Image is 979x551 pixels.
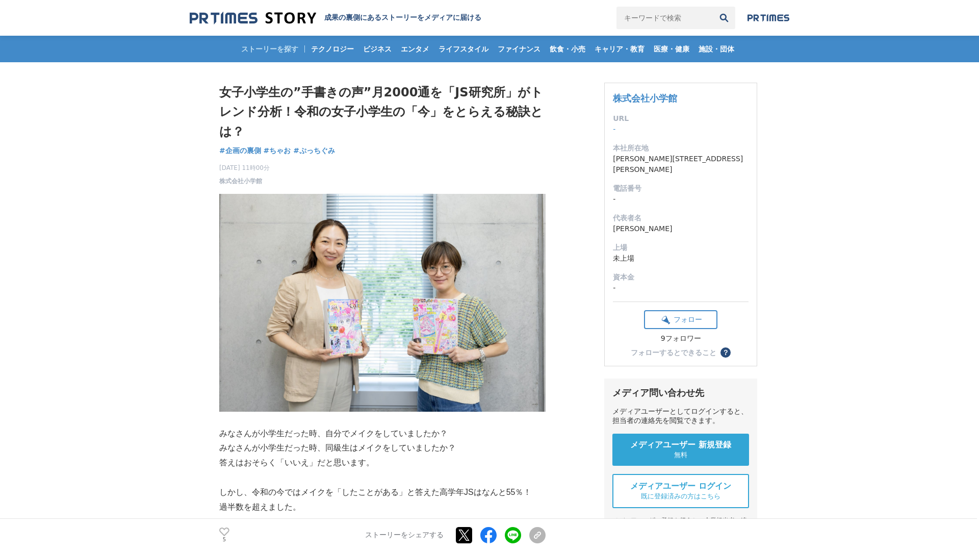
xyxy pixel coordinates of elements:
[397,36,433,62] a: エンタメ
[722,349,729,356] span: ？
[219,537,229,542] p: 5
[190,11,316,25] img: 成果の裏側にあるストーリーをメディアに届ける
[219,456,546,470] p: 答えはおそらく「いいえ」だと思います。
[219,83,546,141] h1: 女子小学生の”手書きの声”月2000通を「JS研究所」がトレンド分析！令和の女子小学生の「今」をとらえる秘訣とは？
[631,349,716,356] div: フォローするとできること
[613,272,749,283] dt: 資本金
[494,44,545,54] span: ファイナンス
[590,44,649,54] span: キャリア・教育
[359,44,396,54] span: ビジネス
[613,223,749,234] dd: [PERSON_NAME]
[264,146,291,155] span: #ちゃお
[293,145,335,156] a: #ぷっちぐみ
[694,44,738,54] span: 施設・団体
[546,44,589,54] span: 飲食・小売
[546,36,589,62] a: 飲食・小売
[219,145,261,156] a: #企画の裏側
[613,113,749,124] dt: URL
[307,36,358,62] a: テクノロジー
[293,146,335,155] span: #ぷっちぐみ
[190,11,481,25] a: 成果の裏側にあるストーリーをメディアに届ける 成果の裏側にあるストーリーをメディアに届ける
[359,36,396,62] a: ビジネス
[641,492,720,501] span: 既に登録済みの方はこちら
[219,500,546,515] p: 過半数を超えました。
[613,154,749,175] dd: [PERSON_NAME][STREET_ADDRESS][PERSON_NAME]
[748,14,789,22] img: prtimes
[613,143,749,154] dt: 本社所在地
[434,44,493,54] span: ライフスタイル
[613,183,749,194] dt: 電話番号
[219,441,546,456] p: みなさんが小学生だった時、同級生はメイクをしていましたか？
[219,194,546,412] img: thumbnail_0515b5e0-6dc1-11f0-98f6-9fa80f437a35.jpg
[612,474,749,508] a: メディアユーザー ログイン 既に登録済みの方はこちら
[630,440,731,450] span: メディアユーザー 新規登録
[219,485,546,500] p: しかし、令和の今ではメイクを「したことがある」と答えた高学年JSはなんと55％！
[219,146,261,155] span: #企画の裏側
[613,213,749,223] dt: 代表者名
[616,7,713,29] input: キーワードで検索
[365,531,444,540] p: ストーリーをシェアする
[494,36,545,62] a: ファイナンス
[590,36,649,62] a: キャリア・教育
[612,434,749,466] a: メディアユーザー 新規登録 無料
[613,194,749,205] dd: -
[650,44,693,54] span: 医療・健康
[612,387,749,399] div: メディア問い合わせ先
[720,347,731,358] button: ？
[612,407,749,425] div: メディアユーザーとしてログインすると、担当者の連絡先を閲覧できます。
[613,93,677,104] a: 株式会社小学館
[613,242,749,253] dt: 上場
[434,36,493,62] a: ライフスタイル
[324,13,481,22] h2: 成果の裏側にあるストーリーをメディアに届ける
[219,177,262,186] a: 株式会社小学館
[644,334,717,343] div: 9フォロワー
[630,481,731,492] span: メディアユーザー ログイン
[694,36,738,62] a: 施設・団体
[613,124,749,135] dd: -
[264,145,291,156] a: #ちゃお
[613,253,749,264] dd: 未上場
[613,283,749,293] dd: -
[644,310,717,329] button: フォロー
[397,44,433,54] span: エンタメ
[674,450,687,460] span: 無料
[650,36,693,62] a: 医療・健康
[713,7,735,29] button: 検索
[219,163,270,172] span: [DATE] 11時00分
[307,44,358,54] span: テクノロジー
[219,427,546,441] p: みなさんが小学生だった時、自分でメイクをしていましたか？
